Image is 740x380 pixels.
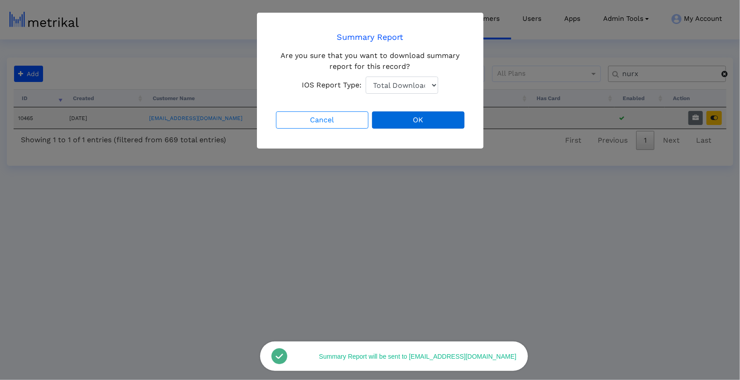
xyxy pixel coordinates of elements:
[274,31,466,43] h4: Summary Report
[302,80,362,91] span: IOS Report Type:
[310,353,517,360] div: Summary Report will be sent to [EMAIL_ADDRESS][DOMAIN_NAME]
[276,111,368,129] button: Cancel
[372,111,464,129] button: OK
[274,50,466,94] div: Are you sure that you want to download summary report for this record?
